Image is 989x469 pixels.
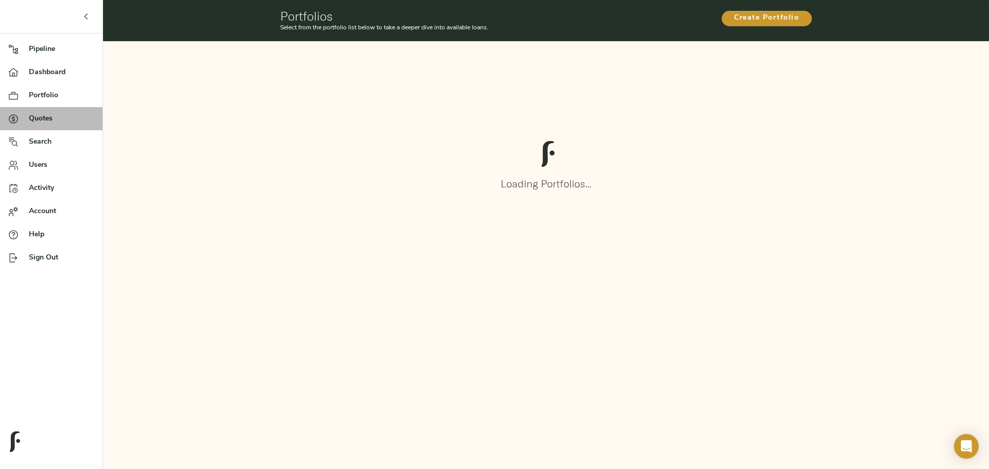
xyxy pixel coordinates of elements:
[535,141,561,167] img: logo
[280,23,635,32] p: Select from the portfolio list below to take a deeper dive into available loans.
[29,206,94,217] span: Account
[732,12,802,25] span: Create Portfolio
[29,113,94,124] span: Quotes
[29,90,94,101] span: Portfolio
[29,229,94,240] span: Help
[29,252,94,263] span: Sign Out
[954,434,979,459] div: Open Intercom Messenger
[29,136,94,147] span: Search
[278,178,814,189] h3: Loading Portfolios...
[280,9,635,23] h1: Portfolios
[722,11,812,26] button: Create Portfolio
[10,431,20,452] img: logo
[29,44,94,55] span: Pipeline
[29,183,94,194] span: Activity
[29,160,94,170] span: Users
[29,67,94,78] span: Dashboard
